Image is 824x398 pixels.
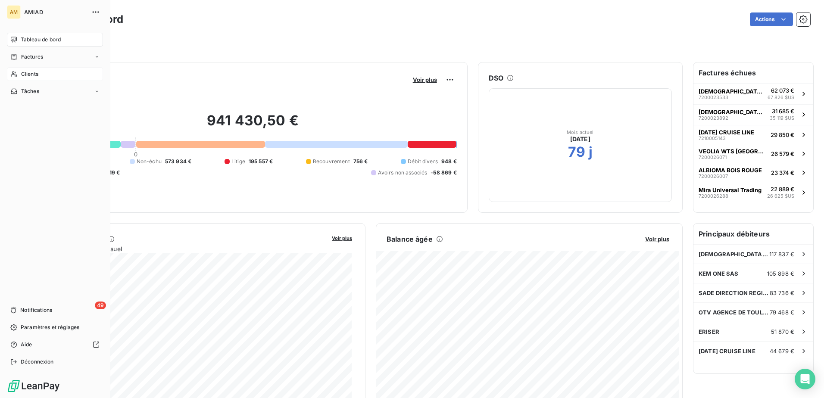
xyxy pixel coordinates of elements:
button: [DEMOGRAPHIC_DATA] SA720002353362 073 €67 826 $US [693,83,813,104]
span: Voir plus [413,76,437,83]
div: Open Intercom Messenger [795,369,815,389]
button: VEOLIA WTS [GEOGRAPHIC_DATA]720002607126 579 € [693,144,813,163]
span: 51 870 € [771,328,794,335]
a: Aide [7,338,103,351]
span: 7200023533 [699,95,728,100]
button: Actions [750,12,793,26]
h6: Balance âgée [387,234,433,244]
span: [DATE] CRUISE LINE [699,129,754,136]
h6: DSO [489,73,503,83]
img: Logo LeanPay [7,379,60,393]
span: [DEMOGRAPHIC_DATA] SA [699,109,766,115]
span: 67 826 $US [768,94,794,101]
span: 573 934 € [165,158,191,165]
h2: 79 [568,143,585,161]
span: Recouvrement [313,158,350,165]
span: 26 579 € [771,150,794,157]
span: -58 869 € [431,169,456,177]
button: [DATE] CRUISE LINE721000514329 850 € [693,125,813,144]
span: 35 119 $US [770,115,794,122]
button: Voir plus [410,76,440,84]
span: 7200026288 [699,193,728,199]
span: 7200026071 [699,155,727,160]
span: Tableau de bord [21,36,61,44]
span: OTV AGENCE DE TOULOUSE [699,309,770,316]
span: 948 € [441,158,457,165]
span: 49 [95,302,106,309]
h6: Factures échues [693,62,813,83]
span: Notifications [20,306,52,314]
button: ALBIOMA BOIS ROUGE720002600723 374 € [693,163,813,182]
h2: j [589,143,593,161]
span: 79 468 € [770,309,794,316]
span: SADE DIRECTION REGIONALE SUD-OUEST [699,289,770,296]
span: VEOLIA WTS [GEOGRAPHIC_DATA] [699,148,768,155]
span: Mois actuel [567,130,594,135]
span: 117 837 € [769,251,794,258]
span: 7200026007 [699,174,728,179]
span: Paramètres et réglages [21,323,79,331]
span: 23 374 € [771,169,794,176]
span: 0 [134,151,137,158]
button: [DEMOGRAPHIC_DATA] SA720002389231 685 €35 119 $US [693,104,813,125]
span: Aide [21,341,32,348]
span: Non-échu [137,158,162,165]
span: 22 889 € [771,186,794,193]
span: ALBIOMA BOIS ROUGE [699,167,762,174]
span: Voir plus [332,235,352,241]
span: Factures [21,53,43,61]
span: Mira Universal Trading [699,187,762,193]
span: 7210005143 [699,136,726,141]
span: 756 € [353,158,368,165]
span: 83 736 € [770,289,794,296]
span: [DATE] CRUISE LINE [699,348,755,354]
span: Litige [231,158,245,165]
span: [DATE] [570,135,590,143]
span: KEM ONE SAS [699,270,739,277]
span: Débit divers [408,158,438,165]
h6: Principaux débiteurs [693,224,813,244]
span: 195 557 € [249,158,273,165]
span: Déconnexion [21,358,54,366]
span: [DEMOGRAPHIC_DATA] SA [699,251,769,258]
span: ERISER [699,328,719,335]
span: [DEMOGRAPHIC_DATA] SA [699,88,764,95]
span: 62 073 € [771,87,794,94]
span: Chiffre d'affaires mensuel [49,244,326,253]
span: Tâches [21,87,39,95]
span: Avoirs non associés [378,169,427,177]
button: Voir plus [329,234,355,242]
button: Mira Universal Trading720002628822 889 €26 625 $US [693,182,813,203]
span: 26 625 $US [767,193,794,200]
span: 44 679 € [770,348,794,354]
button: Voir plus [643,235,672,243]
span: 105 898 € [767,270,794,277]
span: AMIAD [24,9,86,16]
span: 29 850 € [771,131,794,138]
span: Voir plus [645,236,669,243]
span: 7200023892 [699,115,728,121]
span: Clients [21,70,38,78]
h2: 941 430,50 € [49,112,457,138]
div: AM [7,5,21,19]
span: 31 685 € [772,108,794,115]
